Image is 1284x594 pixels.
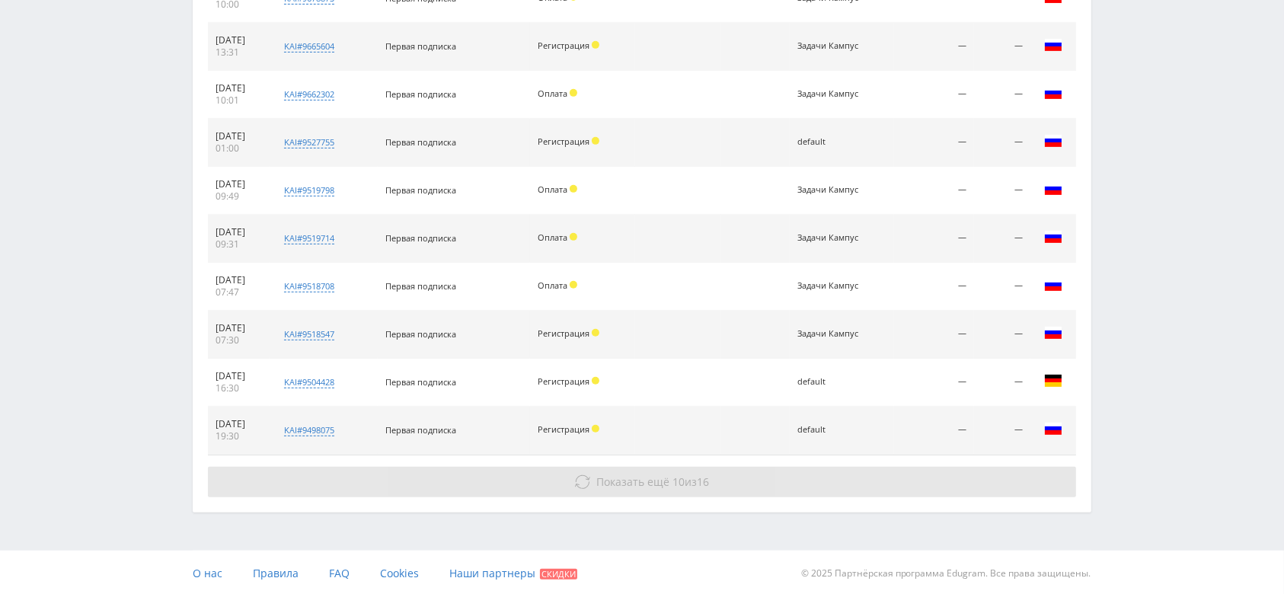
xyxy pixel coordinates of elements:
[284,328,334,340] div: kai#9518547
[894,263,974,311] td: —
[974,167,1030,215] td: —
[894,119,974,167] td: —
[974,263,1030,311] td: —
[797,185,866,195] div: Задачи Кампус
[216,334,262,346] div: 07:30
[592,41,599,49] span: Холд
[698,474,710,489] span: 16
[894,215,974,263] td: —
[1044,180,1062,198] img: rus.png
[592,329,599,337] span: Холд
[216,142,262,155] div: 01:00
[894,311,974,359] td: —
[216,178,262,190] div: [DATE]
[1044,420,1062,438] img: rus.png
[284,376,334,388] div: kai#9504428
[894,167,974,215] td: —
[216,94,262,107] div: 10:01
[253,566,299,580] span: Правила
[216,82,262,94] div: [DATE]
[284,424,334,436] div: kai#9498075
[380,566,419,580] span: Cookies
[284,280,334,292] div: kai#9518708
[385,40,456,52] span: Первая подписка
[538,232,567,243] span: Оплата
[538,423,589,435] span: Регистрация
[538,40,589,51] span: Регистрация
[570,89,577,97] span: Холд
[385,184,456,196] span: Первая подписка
[284,88,334,101] div: kai#9662302
[193,566,222,580] span: О нас
[329,566,350,580] span: FAQ
[385,376,456,388] span: Первая подписка
[974,215,1030,263] td: —
[974,119,1030,167] td: —
[974,407,1030,455] td: —
[284,40,334,53] div: kai#9665604
[570,281,577,289] span: Холд
[797,137,866,147] div: default
[1044,372,1062,390] img: deu.png
[216,322,262,334] div: [DATE]
[974,71,1030,119] td: —
[570,233,577,241] span: Холд
[1044,276,1062,294] img: rus.png
[894,23,974,71] td: —
[538,88,567,99] span: Оплата
[284,184,334,196] div: kai#9519798
[385,424,456,436] span: Первая подписка
[538,375,589,387] span: Регистрация
[597,474,670,489] span: Показать ещё
[797,377,866,387] div: default
[385,136,456,148] span: Первая подписка
[974,359,1030,407] td: —
[797,41,866,51] div: Задачи Кампус
[538,136,589,147] span: Регистрация
[894,71,974,119] td: —
[538,279,567,291] span: Оплата
[538,327,589,339] span: Регистрация
[216,46,262,59] div: 13:31
[1044,132,1062,150] img: rus.png
[216,370,262,382] div: [DATE]
[216,34,262,46] div: [DATE]
[216,226,262,238] div: [DATE]
[1044,228,1062,246] img: rus.png
[385,328,456,340] span: Первая подписка
[216,190,262,203] div: 09:49
[797,233,866,243] div: Задачи Кампус
[797,89,866,99] div: Задачи Кампус
[592,377,599,385] span: Холд
[385,88,456,100] span: Первая подписка
[597,474,710,489] span: из
[592,425,599,433] span: Холд
[385,232,456,244] span: Первая подписка
[797,425,866,435] div: default
[797,329,866,339] div: Задачи Кампус
[540,569,577,580] span: Скидки
[797,281,866,291] div: Задачи Кампус
[974,23,1030,71] td: —
[208,467,1076,497] button: Показать ещё 10из16
[974,311,1030,359] td: —
[385,280,456,292] span: Первая подписка
[570,185,577,193] span: Холд
[284,136,334,148] div: kai#9527755
[673,474,685,489] span: 10
[216,238,262,251] div: 09:31
[216,274,262,286] div: [DATE]
[1044,36,1062,54] img: rus.png
[216,430,262,442] div: 19:30
[216,418,262,430] div: [DATE]
[216,130,262,142] div: [DATE]
[216,286,262,299] div: 07:47
[538,184,567,195] span: Оплата
[894,359,974,407] td: —
[449,566,535,580] span: Наши партнеры
[1044,324,1062,342] img: rus.png
[592,137,599,145] span: Холд
[894,407,974,455] td: —
[216,382,262,394] div: 16:30
[1044,84,1062,102] img: rus.png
